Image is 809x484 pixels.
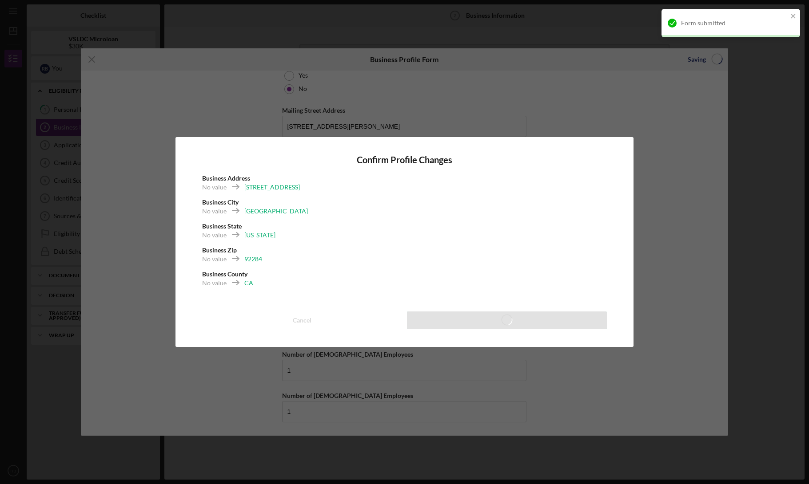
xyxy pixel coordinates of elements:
div: No value [202,207,227,216]
div: Cancel [293,311,311,329]
div: [GEOGRAPHIC_DATA] [244,207,308,216]
div: No value [202,255,227,264]
div: 92284 [244,255,262,264]
h4: Confirm Profile Changes [202,155,607,165]
div: Form submitted [681,20,788,27]
div: No value [202,279,227,287]
div: No value [202,231,227,240]
b: Business City [202,198,239,206]
div: [US_STATE] [244,231,275,240]
button: close [790,12,797,21]
button: Cancel [202,311,402,329]
b: Business State [202,222,242,230]
div: CA [244,279,253,287]
b: Business Zip [202,246,237,254]
div: [STREET_ADDRESS] [244,183,300,192]
div: No value [202,183,227,192]
b: Business Address [202,174,250,182]
button: Save [407,311,607,329]
b: Business County [202,270,247,278]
